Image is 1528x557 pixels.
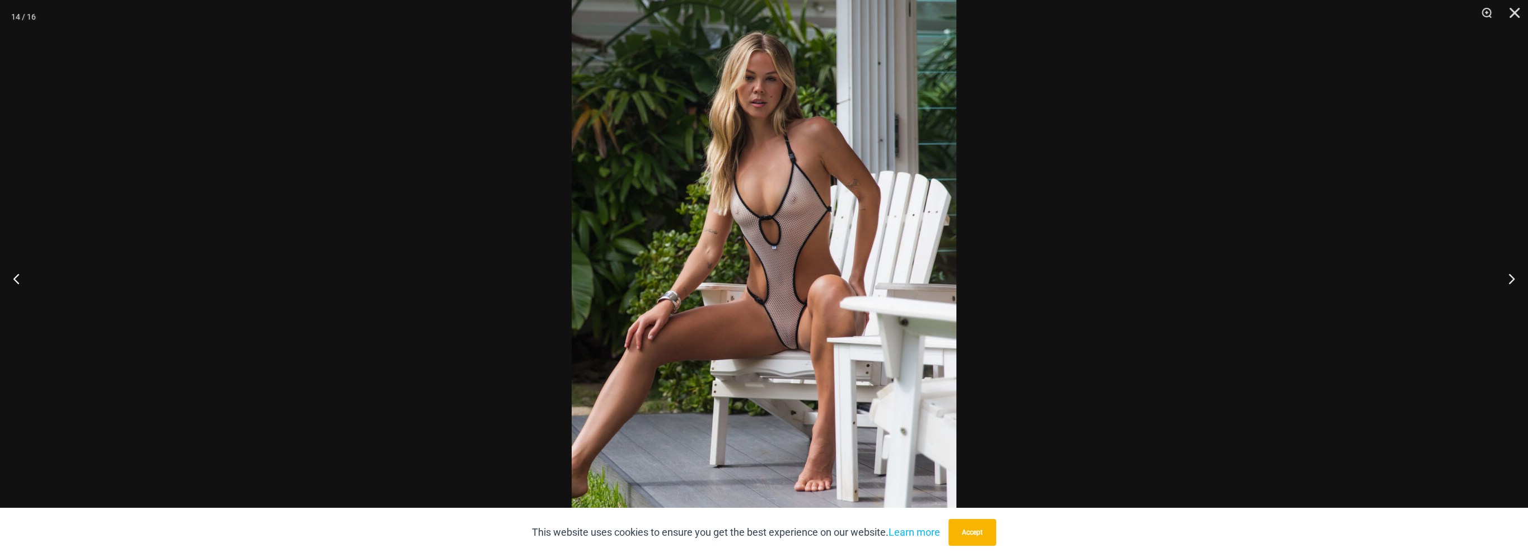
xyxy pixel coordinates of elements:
a: Learn more [889,526,940,538]
div: 14 / 16 [11,8,36,25]
button: Accept [948,519,996,546]
button: Next [1486,251,1528,306]
p: This website uses cookies to ensure you get the best experience on our website. [532,524,940,541]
